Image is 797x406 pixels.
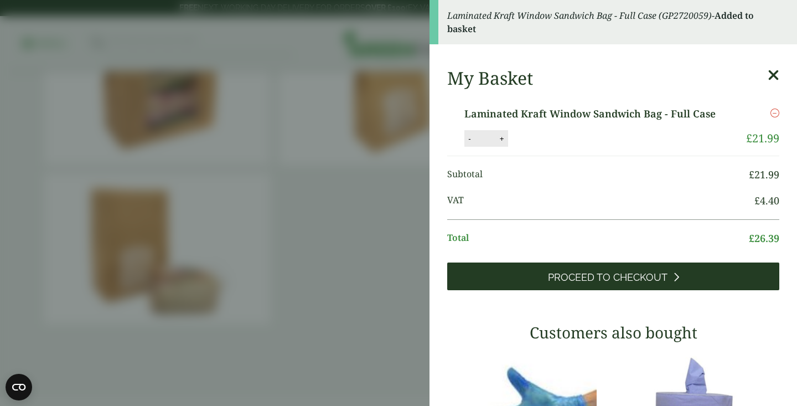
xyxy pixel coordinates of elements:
[447,323,779,342] h3: Customers also bought
[749,168,779,181] bdi: 21.99
[770,106,779,120] a: Remove this item
[472,106,735,121] a: Laminated Kraft Window Sandwich Bag - Full Case
[6,374,32,400] button: Open CMP widget
[504,134,515,143] button: +
[746,131,752,146] span: £
[746,131,779,146] bdi: 21.99
[473,134,482,143] button: -
[447,263,779,290] a: Proceed to Checkout
[447,231,749,246] span: Total
[447,167,749,182] span: Subtotal
[754,194,779,207] bdi: 4.40
[754,194,760,207] span: £
[749,168,754,181] span: £
[749,232,754,245] span: £
[749,232,779,245] bdi: 26.39
[548,271,667,284] span: Proceed to Checkout
[447,68,533,89] h2: My Basket
[447,9,712,22] em: Laminated Kraft Window Sandwich Bag - Full Case (GP2720059)
[447,193,754,208] span: VAT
